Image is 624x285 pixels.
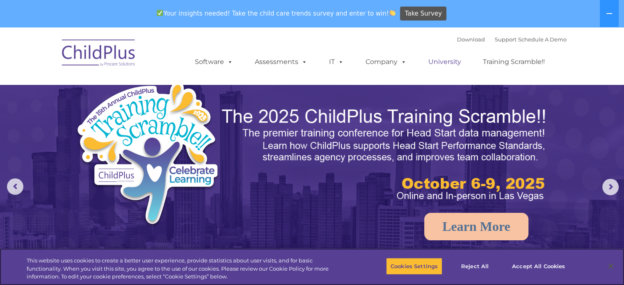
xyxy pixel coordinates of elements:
a: Training Scramble!! [475,54,553,70]
a: Schedule A Demo [518,36,567,43]
span: Your insights needed! Take the child care trends survey and enter to win! [153,5,399,21]
a: Learn More [424,213,528,240]
a: Company [357,54,415,70]
img: 👏 [389,10,395,16]
font: | [457,36,567,43]
a: Support [495,36,517,43]
img: ChildPlus by Procare Solutions [58,34,140,75]
button: Reject All [449,258,501,275]
a: IT [321,54,352,70]
a: University [420,54,469,70]
a: Software [187,54,241,70]
span: Take Survey [405,7,442,21]
a: Assessments [247,54,315,70]
span: Phone number [114,88,149,94]
a: Take Survey [400,7,446,21]
button: Cookies Settings [386,258,442,275]
button: Close [602,257,620,275]
a: Download [457,36,485,43]
div: This website uses cookies to create a better user experience, provide statistics about user visit... [27,257,343,281]
img: ✅ [157,10,163,16]
span: Last name [114,54,139,60]
button: Accept All Cookies [507,258,569,275]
